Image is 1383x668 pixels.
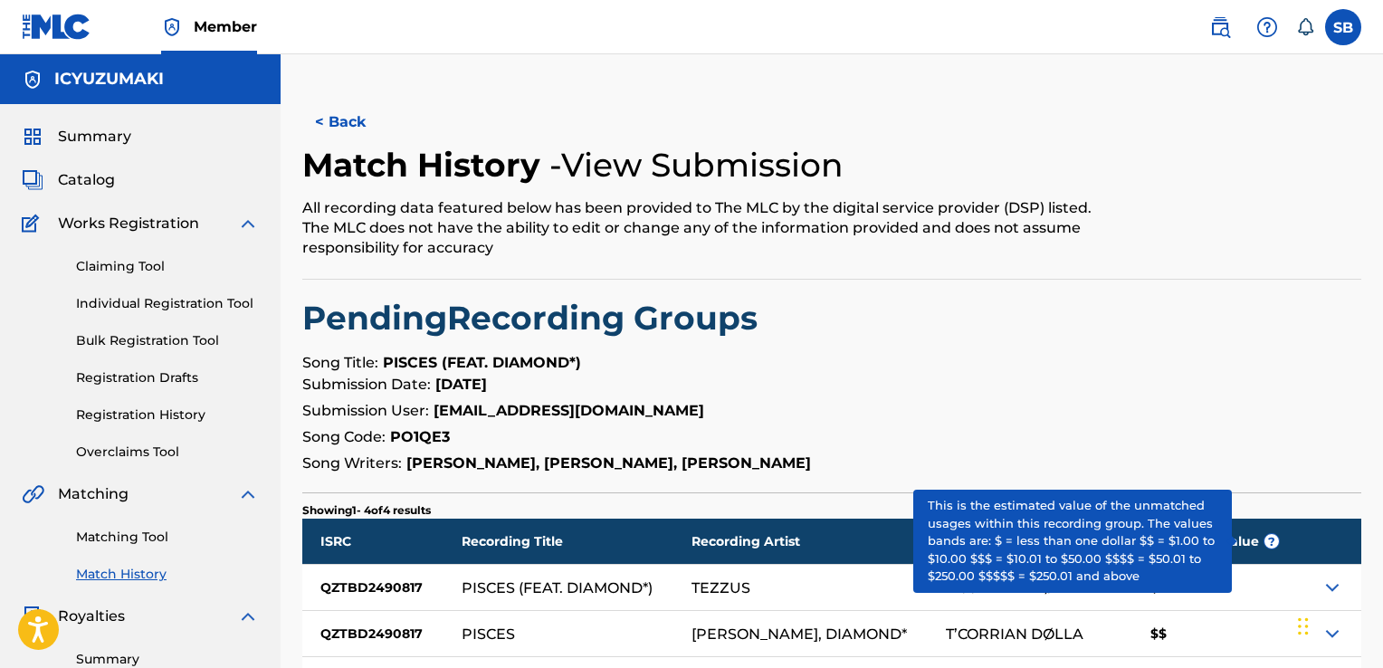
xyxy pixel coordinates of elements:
div: $$ [1132,611,1301,656]
div: User Menu [1325,9,1361,45]
img: expand [237,606,259,627]
strong: PISCES (FEAT. DIAMOND*) [383,354,581,371]
div: ISRC [302,519,462,564]
button: < Back [302,100,411,145]
div: Recording Artist [691,519,946,564]
a: Individual Registration Tool [76,294,259,313]
span: Summary [58,126,131,148]
div: $ [1132,565,1301,610]
strong: [EMAIL_ADDRESS][DOMAIN_NAME] [434,402,704,419]
img: Matching [22,483,44,505]
a: Registration History [76,406,259,425]
span: Matching [58,483,129,505]
iframe: Resource Center [1332,415,1383,564]
span: ? [1264,534,1279,549]
div: PISCES [462,626,515,642]
iframe: Chat Widget [1292,581,1383,668]
a: Claiming Tool [76,257,259,276]
div: All recording data featured below has been provided to The MLC by the digital service provider (D... [302,198,1118,258]
span: Submission Date: [302,376,431,393]
span: Catalog [58,169,115,191]
div: Notifications [1296,18,1314,36]
span: Royalties [58,606,125,627]
strong: [DATE] [435,376,487,393]
h2: Pending Recording Groups [302,298,1361,339]
div: Help [1249,9,1285,45]
div: PISCES (FEAT. DIAMOND*) [462,580,653,596]
h4: - View Submission [549,145,844,186]
div: QZTBD2490817 [302,565,462,610]
img: Works Registration [22,213,45,234]
img: MLC Logo [22,14,91,40]
h5: ICYUZUMAKI [54,69,164,90]
div: Drag [1298,599,1309,654]
a: Public Search [1202,9,1238,45]
span: ? [1095,534,1110,549]
a: Match History [76,565,259,584]
img: help [1256,16,1278,38]
a: Matching Tool [76,528,259,547]
a: SummarySummary [22,126,131,148]
img: Summary [22,126,43,148]
img: Catalog [22,169,43,191]
span: Song Title: [302,354,378,371]
img: expand [237,213,259,234]
img: Royalties [22,606,43,627]
a: Overclaims Tool [76,443,259,462]
span: Works Registration [58,213,199,234]
span: Member [194,16,257,37]
span: Submission User: [302,402,429,419]
div: Recording Title [462,519,691,564]
h2: Match History [302,145,549,186]
div: QZTBD2490817 [302,611,462,656]
strong: PO1QE3 [390,428,450,445]
span: Song Code: [302,428,386,445]
div: DSP Supplied Writers [946,519,1131,564]
img: Expand Icon [1321,577,1343,598]
div: TEZZUS [691,580,750,596]
span: Song Writers: [302,454,402,472]
a: Bulk Registration Tool [76,331,259,350]
img: expand [237,483,259,505]
div: Estimated Value [1132,519,1301,564]
p: Showing 1 - 4 of 4 results [302,502,431,519]
a: CatalogCatalog [22,169,115,191]
div: T’CORRIAN DØLLA [946,626,1083,642]
a: Registration Drafts [76,368,259,387]
img: search [1209,16,1231,38]
img: Accounts [22,69,43,91]
div: T’CORRIAN DØLLA [946,580,1083,596]
strong: [PERSON_NAME], [PERSON_NAME], [PERSON_NAME] [406,454,811,472]
div: [PERSON_NAME], DIAMOND* [691,626,907,642]
img: Top Rightsholder [161,16,183,38]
